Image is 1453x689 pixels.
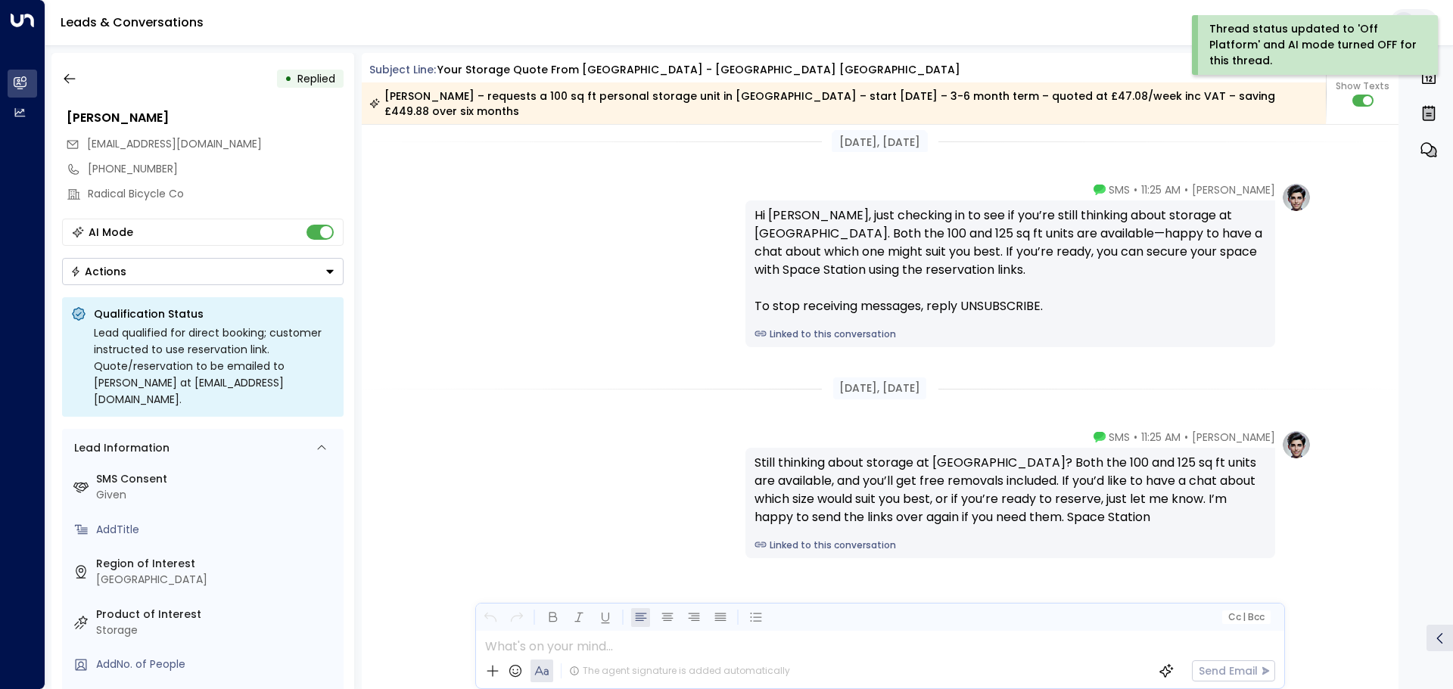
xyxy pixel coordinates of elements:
label: Region of Interest [96,556,338,572]
div: Your storage quote from [GEOGRAPHIC_DATA] - [GEOGRAPHIC_DATA] [GEOGRAPHIC_DATA] [437,62,960,78]
a: Linked to this conversation [755,327,1266,341]
div: Radical Bicycle Co [88,186,344,202]
span: SMS [1109,182,1130,197]
label: Product of Interest [96,607,338,622]
div: Button group with a nested menu [62,258,344,285]
button: Actions [62,258,344,285]
span: • [1134,182,1137,197]
p: Qualification Status [94,306,334,321]
div: [DATE], [DATE] [832,132,928,152]
span: • [1184,182,1188,197]
span: • [1134,430,1137,445]
span: [PERSON_NAME] [1192,182,1275,197]
span: • [1184,430,1188,445]
a: Linked to this conversation [755,538,1266,552]
div: Hi [PERSON_NAME], just checking in to see if you’re still thinking about storage at [GEOGRAPHIC_D... [755,206,1266,315]
div: Lead Information [69,440,170,456]
span: Cc Bcc [1227,612,1264,622]
span: Subject Line: [369,62,436,77]
div: Given [96,487,338,503]
img: profile-logo.png [1281,430,1311,460]
button: Cc|Bcc [1221,610,1270,625]
button: Redo [507,608,526,627]
div: Actions [70,265,126,278]
span: info@radicalbicycleco.com [87,136,262,152]
span: 11:25 AM [1141,182,1181,197]
span: Show Texts [1336,79,1389,93]
div: AddTitle [96,522,338,538]
button: Undo [481,608,499,627]
div: Storage [96,622,338,638]
span: 11:25 AM [1141,430,1181,445]
div: [PERSON_NAME] [67,109,344,127]
label: SMS Consent [96,471,338,487]
span: Replied [297,71,335,86]
div: • [285,65,292,92]
div: Lead qualified for direct booking; customer instructed to use reservation link. Quote/reservation... [94,324,334,408]
span: | [1243,612,1246,622]
div: AI Mode [89,225,133,240]
a: Leads & Conversations [61,14,204,31]
div: [PHONE_NUMBER] [88,161,344,177]
span: [PERSON_NAME] [1192,430,1275,445]
div: Thread status updated to 'Off Platform' and AI mode turned OFF for this thread. [1209,21,1417,69]
img: profile-logo.png [1281,182,1311,213]
div: [DATE], [DATE] [833,377,926,399]
div: AddNo. of People [96,656,338,672]
div: [PERSON_NAME] – requests a 100 sq ft personal storage unit in [GEOGRAPHIC_DATA] – start [DATE] – ... [369,88,1318,119]
span: [EMAIL_ADDRESS][DOMAIN_NAME] [87,136,262,151]
span: SMS [1109,430,1130,445]
div: The agent signature is added automatically [569,664,790,678]
div: Still thinking about storage at [GEOGRAPHIC_DATA]? Both the 100 and 125 sq ft units are available... [755,454,1266,526]
div: [GEOGRAPHIC_DATA] [96,572,338,588]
